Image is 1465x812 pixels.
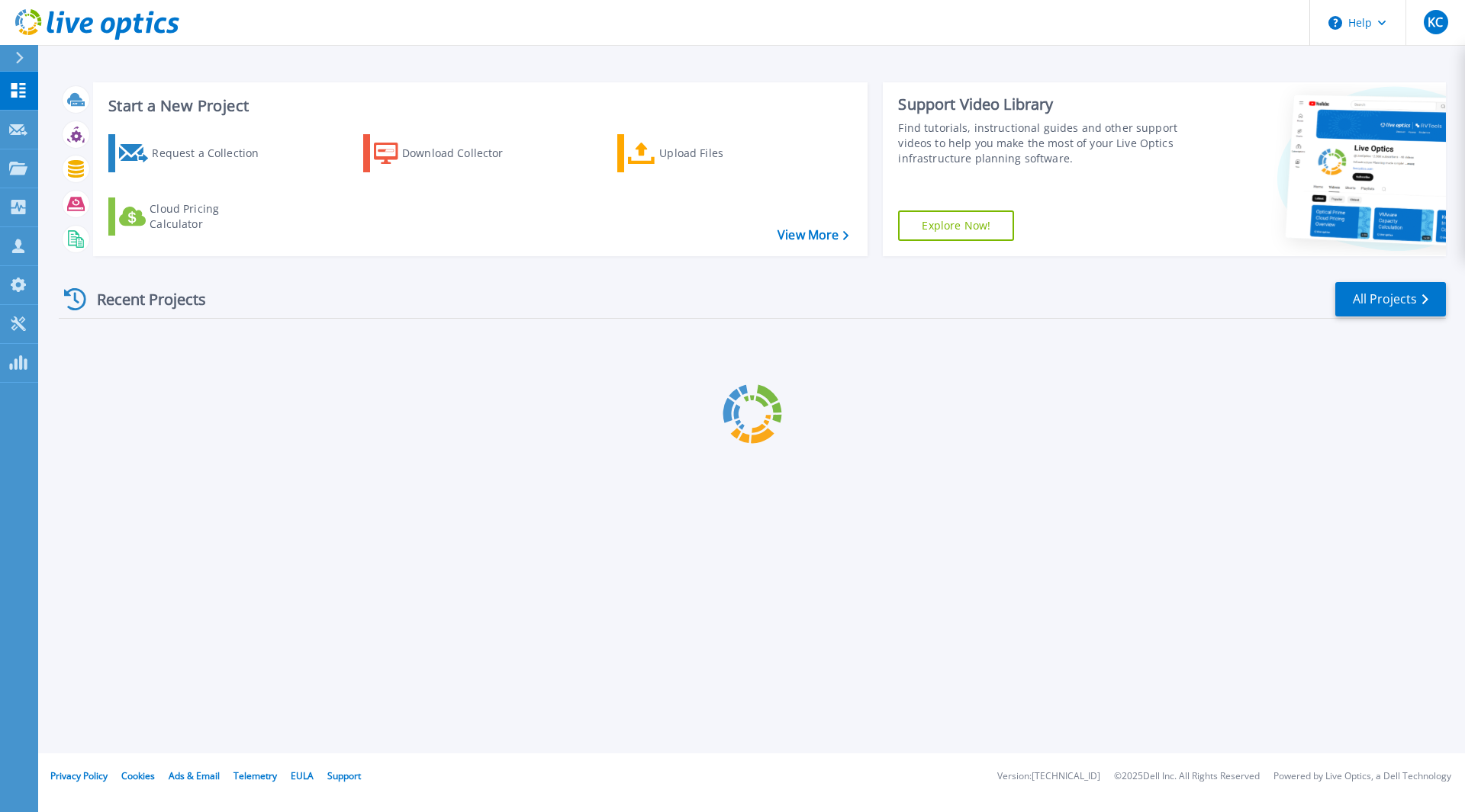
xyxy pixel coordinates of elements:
[169,769,220,782] a: Ads & Email
[898,120,1185,166] div: Find tutorials, instructional guides and other support videos to help you make the most of your L...
[898,210,1014,241] a: Explore Now!
[1335,282,1446,316] a: All Projects
[150,201,272,232] div: Cloud Pricing Calculator
[108,134,279,172] a: Request a Collection
[108,197,279,236] a: Cloud Pricing Calculator
[659,138,781,168] div: Upload Files
[997,772,1100,782] li: Version: [TECHNICAL_ID]
[778,228,848,242] a: View More
[59,281,227,318] div: Recent Projects
[1114,772,1260,782] li: © 2025 Dell Inc. All Rights Reserved
[1273,772,1451,782] li: Powered by Live Optics, a Dell Technology
[1428,16,1443,28] span: KC
[327,769,361,782] a: Support
[617,134,787,172] a: Upload Files
[291,769,314,782] a: EULA
[363,134,533,172] a: Download Collector
[50,769,108,782] a: Privacy Policy
[121,769,155,782] a: Cookies
[233,769,277,782] a: Telemetry
[108,98,848,114] h3: Start a New Project
[152,138,274,168] div: Request a Collection
[898,95,1185,114] div: Support Video Library
[402,138,524,168] div: Download Collector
